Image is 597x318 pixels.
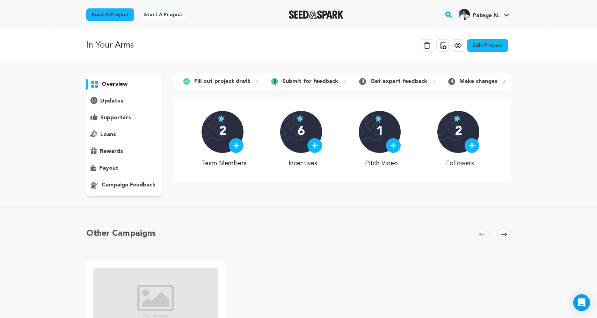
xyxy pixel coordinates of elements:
a: Start a project [138,8,188,21]
span: 3 [359,78,366,85]
p: Team Members [202,158,247,168]
p: campaign feedback [102,181,155,189]
a: Patege N.'s Profile [457,7,511,20]
p: updates [100,97,123,105]
span: 2 [271,78,278,85]
p: supporters [100,114,131,122]
a: Seed&Spark Homepage [289,10,344,19]
div: Open Intercom Messenger [573,294,590,311]
p: 2 [219,125,226,139]
img: plus.svg [390,142,396,149]
img: Seed&Spark Logo Dark Mode [289,10,344,19]
p: Pitch Video [359,158,404,168]
h5: Other Campaigns [86,227,156,240]
p: rewards [100,147,123,156]
button: campaign feedback [86,179,162,191]
a: Fund a project [86,8,134,21]
p: 2 [455,125,462,139]
p: Followers [437,158,482,168]
p: Fill out project draft [194,77,250,86]
p: Make changes [459,77,497,86]
img: 16d9a2dc1303305f.jpg [459,9,470,20]
p: payout [99,164,118,172]
a: Edit Project [467,39,508,52]
button: payout [86,163,162,174]
p: 1 [376,125,384,139]
button: loans [86,129,162,140]
p: Incentives [280,158,325,168]
p: In Your Arms [86,39,134,52]
button: rewards [86,146,162,157]
button: overview [86,79,162,90]
p: overview [102,80,128,89]
span: 4 [448,78,455,85]
p: Submit for feedback [282,77,338,86]
p: loans [100,130,116,139]
span: Patege N. [473,13,500,19]
span: Patege N.'s Profile [457,7,511,22]
img: plus.svg [312,142,318,149]
button: updates [86,96,162,107]
p: Get expert feedback [370,77,427,86]
button: supporters [86,112,162,123]
div: Patege N.'s Profile [459,9,500,20]
img: plus.svg [469,142,475,149]
img: plus.svg [233,142,239,149]
p: 6 [298,125,305,139]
